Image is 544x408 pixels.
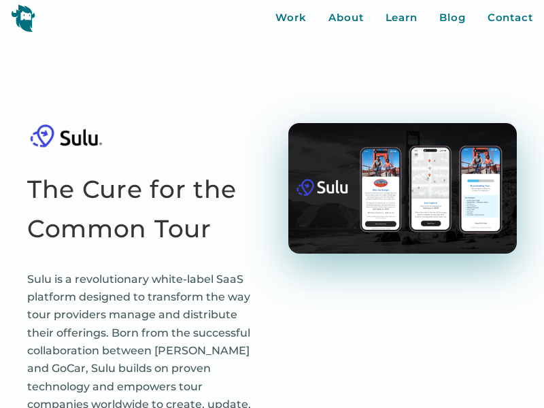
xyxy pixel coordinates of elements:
h1: The Cure for the Common Tour [27,170,256,248]
a: Contact [488,10,533,26]
a: About [328,10,364,26]
a: Learn [386,10,418,26]
img: yeti logo icon [11,4,35,32]
a: Work [275,10,307,26]
a: Blog [439,10,466,26]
